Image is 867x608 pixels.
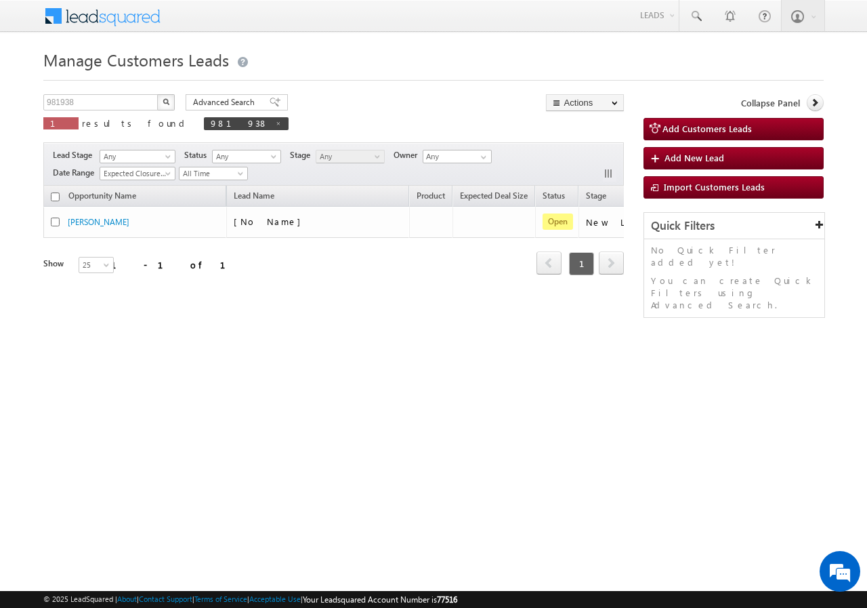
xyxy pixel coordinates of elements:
[644,213,824,239] div: Quick Filters
[193,96,259,108] span: Advanced Search
[536,253,562,275] a: prev
[460,190,528,201] span: Expected Deal Size
[43,49,229,70] span: Manage Customers Leads
[316,150,385,163] a: Any
[79,257,114,273] a: 25
[599,251,624,275] span: next
[546,94,624,111] button: Actions
[50,117,72,129] span: 1
[394,149,423,161] span: Owner
[664,152,724,163] span: Add New Lead
[111,257,242,272] div: 1 - 1 of 1
[43,593,457,606] span: © 2025 LeadSquared | | | | |
[100,150,171,163] span: Any
[179,167,244,180] span: All Time
[303,594,457,605] span: Your Leadsquared Account Number is
[423,150,492,163] input: Type to Search
[213,150,277,163] span: Any
[599,253,624,275] a: next
[569,252,594,275] span: 1
[473,150,490,164] a: Show All Items
[651,275,818,311] p: You can create Quick Filters using Advanced Search.
[53,167,100,179] span: Date Range
[79,259,115,271] span: 25
[662,123,752,134] span: Add Customers Leads
[212,150,281,163] a: Any
[586,216,654,228] div: New Lead
[437,594,457,605] span: 77516
[194,594,247,603] a: Terms of Service
[163,98,169,105] img: Search
[82,117,190,129] span: results found
[100,167,171,180] span: Expected Closure Date
[579,188,613,206] a: Stage
[227,188,281,206] span: Lead Name
[100,150,175,163] a: Any
[68,217,129,227] a: [PERSON_NAME]
[536,251,562,275] span: prev
[536,188,572,206] a: Status
[117,594,137,603] a: About
[316,150,381,163] span: Any
[211,117,268,129] span: 981938
[51,192,60,201] input: Check all records
[417,190,445,201] span: Product
[68,190,136,201] span: Opportunity Name
[184,149,212,161] span: Status
[249,594,301,603] a: Acceptable Use
[290,149,316,161] span: Stage
[139,594,192,603] a: Contact Support
[62,188,143,206] a: Opportunity Name
[234,216,308,227] span: [No Name]
[100,167,175,180] a: Expected Closure Date
[543,214,573,230] span: Open
[43,258,68,270] div: Show
[651,244,818,268] p: No Quick Filter added yet!
[53,149,98,161] span: Lead Stage
[453,188,534,206] a: Expected Deal Size
[664,181,765,192] span: Import Customers Leads
[586,190,606,201] span: Stage
[179,167,248,180] a: All Time
[741,97,800,109] span: Collapse Panel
